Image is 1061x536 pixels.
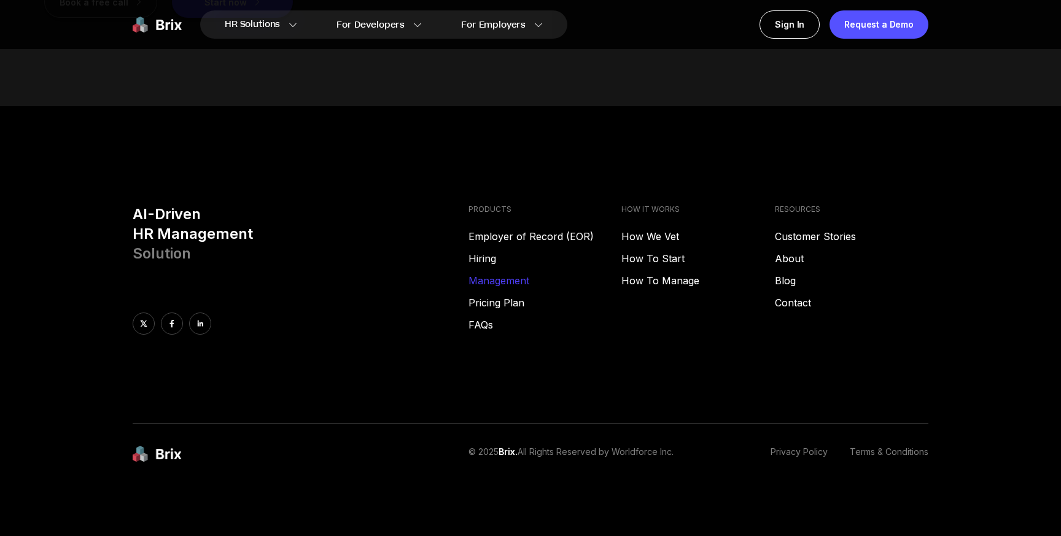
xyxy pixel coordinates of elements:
[621,273,775,288] a: How To Manage
[468,273,622,288] a: Management
[771,446,828,462] a: Privacy Policy
[468,229,622,244] a: Employer of Record (EOR)
[336,18,405,31] span: For Developers
[775,229,928,244] a: Customer Stories
[775,273,928,288] a: Blog
[775,295,928,310] a: Contact
[621,204,775,214] h4: HOW IT WORKS
[468,317,622,332] a: FAQs
[133,244,191,262] span: Solution
[830,10,928,39] a: Request a Demo
[775,204,928,214] h4: RESOURCES
[133,446,182,462] img: brix
[468,446,674,462] p: © 2025 All Rights Reserved by Worldforce Inc.
[225,15,280,34] span: HR Solutions
[499,446,518,457] span: Brix.
[133,204,459,263] h3: AI-Driven HR Management
[850,446,928,462] a: Terms & Conditions
[621,251,775,266] a: How To Start
[461,18,526,31] span: For Employers
[468,204,622,214] h4: PRODUCTS
[775,251,928,266] a: About
[468,251,622,266] a: Hiring
[760,10,820,39] a: Sign In
[468,295,622,310] a: Pricing Plan
[621,229,775,244] a: How We Vet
